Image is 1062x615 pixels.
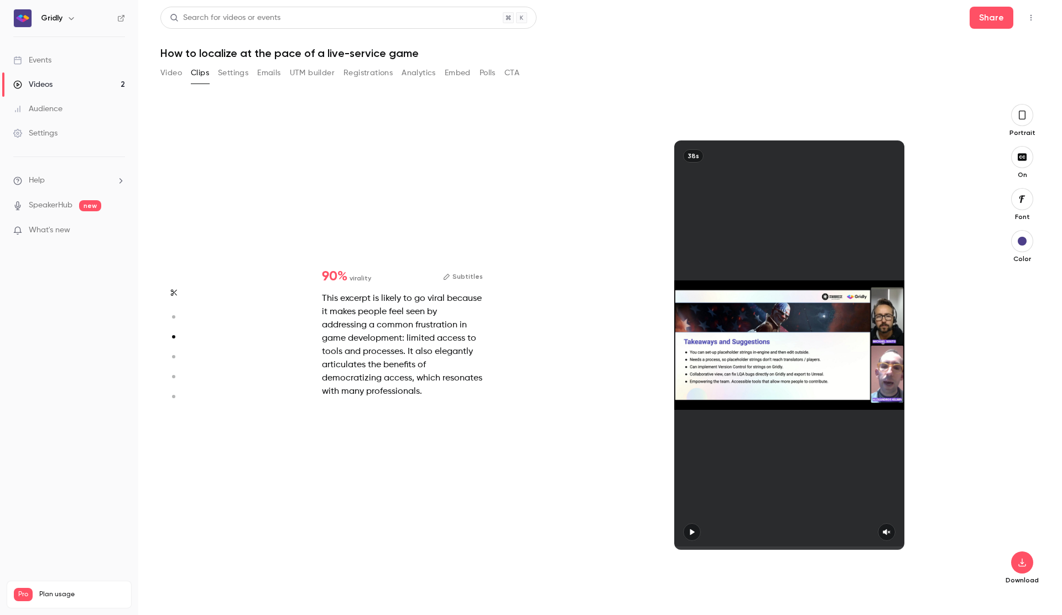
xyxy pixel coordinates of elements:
p: Portrait [1004,128,1040,137]
div: Settings [13,128,58,139]
div: v 4.0.25 [31,18,54,27]
button: Embed [445,64,471,82]
button: Clips [191,64,209,82]
img: Gridly [14,9,32,27]
div: This excerpt is likely to go viral because it makes people feel seen by addressing a common frust... [322,292,483,398]
iframe: Noticeable Trigger [112,226,125,236]
div: Search for videos or events [170,12,280,24]
div: Audience [13,103,63,114]
button: Analytics [402,64,436,82]
img: tab_keywords_by_traffic_grey.svg [110,64,119,73]
span: Help [29,175,45,186]
div: Videos [13,79,53,90]
span: Plan usage [39,590,124,599]
button: Top Bar Actions [1022,9,1040,27]
p: Color [1004,254,1040,263]
button: Emails [257,64,280,82]
button: UTM builder [290,64,335,82]
li: help-dropdown-opener [13,175,125,186]
span: new [79,200,101,211]
button: Registrations [343,64,393,82]
button: Polls [480,64,496,82]
img: tab_domain_overview_orange.svg [30,64,39,73]
button: CTA [504,64,519,82]
button: Video [160,64,182,82]
h1: How to localize at the pace of a live-service game [160,46,1040,60]
div: Keywords by Traffic [122,65,186,72]
span: virality [350,273,371,283]
button: Share [970,7,1013,29]
button: Settings [218,64,248,82]
span: 90 % [322,270,347,283]
button: Subtitles [443,270,483,283]
p: On [1004,170,1040,179]
div: Domain: [DOMAIN_NAME] [29,29,122,38]
img: website_grey.svg [18,29,27,38]
p: Download [1004,576,1040,585]
p: Font [1004,212,1040,221]
img: logo_orange.svg [18,18,27,27]
div: Domain Overview [42,65,99,72]
div: Events [13,55,51,66]
h6: Gridly [41,13,63,24]
a: SpeakerHub [29,200,72,211]
span: What's new [29,225,70,236]
span: Pro [14,588,33,601]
